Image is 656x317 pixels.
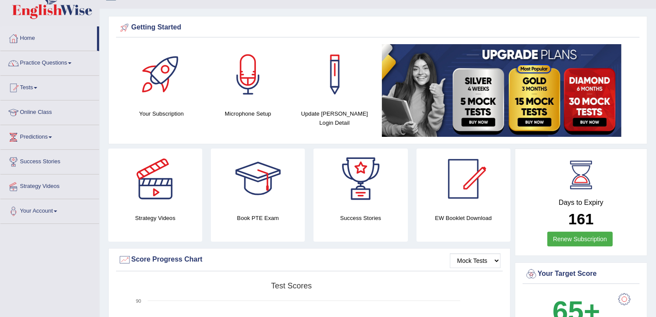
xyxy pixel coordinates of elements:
h4: Microphone Setup [209,109,287,118]
a: Renew Subscription [547,232,613,246]
a: Online Class [0,100,99,122]
a: Tests [0,76,99,97]
h4: Your Subscription [123,109,200,118]
h4: Days to Expiry [525,199,637,207]
h4: Strategy Videos [108,213,202,223]
img: small5.jpg [382,44,621,137]
div: Score Progress Chart [118,253,501,266]
div: Your Target Score [525,268,637,281]
a: Your Account [0,199,99,221]
a: Predictions [0,125,99,147]
b: 161 [569,210,594,227]
h4: EW Booklet Download [417,213,511,223]
h4: Success Stories [313,213,407,223]
a: Success Stories [0,150,99,171]
h4: Update [PERSON_NAME] Login Detail [296,109,374,127]
tspan: Test scores [271,281,312,290]
text: 90 [136,298,141,304]
div: Getting Started [118,21,637,34]
a: Home [0,26,97,48]
a: Strategy Videos [0,175,99,196]
h4: Book PTE Exam [211,213,305,223]
a: Practice Questions [0,51,99,73]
